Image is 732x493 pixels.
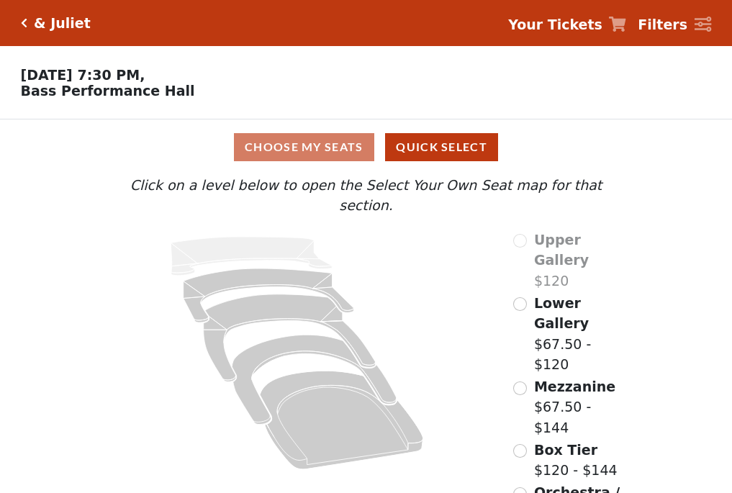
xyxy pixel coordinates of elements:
a: Click here to go back to filters [21,18,27,28]
p: Click on a level below to open the Select Your Own Seat map for that section. [101,175,630,216]
strong: Filters [638,17,687,32]
label: $67.50 - $144 [534,376,631,438]
span: Box Tier [534,442,597,458]
h5: & Juliet [34,15,91,32]
path: Orchestra / Parterre Circle - Seats Available: 46 [261,371,424,469]
a: Filters [638,14,711,35]
strong: Your Tickets [508,17,602,32]
label: $120 - $144 [534,440,618,481]
span: Mezzanine [534,379,615,394]
button: Quick Select [385,133,498,161]
span: Upper Gallery [534,232,589,268]
path: Upper Gallery - Seats Available: 0 [171,237,333,276]
path: Lower Gallery - Seats Available: 123 [184,268,354,322]
a: Your Tickets [508,14,626,35]
label: $67.50 - $120 [534,293,631,375]
span: Lower Gallery [534,295,589,332]
label: $120 [534,230,631,291]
